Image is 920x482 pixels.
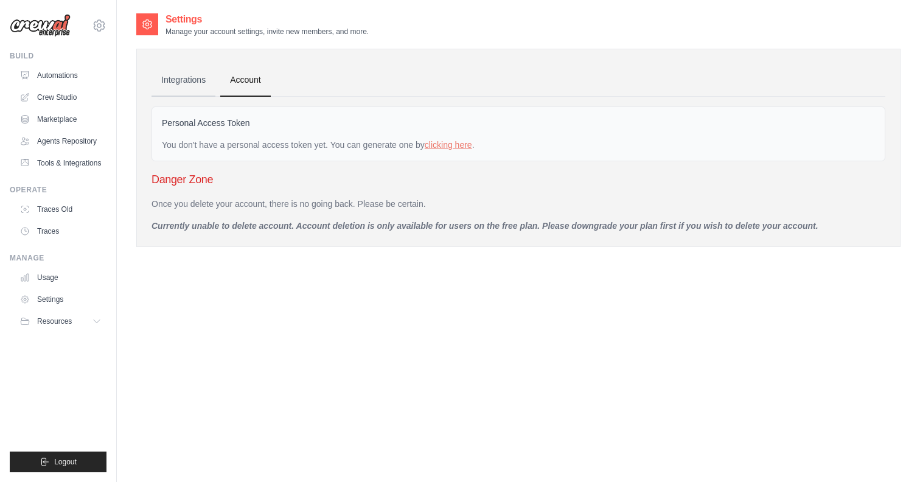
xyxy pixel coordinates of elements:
[220,64,271,97] a: Account
[10,185,106,195] div: Operate
[162,117,250,129] label: Personal Access Token
[166,27,369,37] p: Manage your account settings, invite new members, and more.
[152,64,215,97] a: Integrations
[37,316,72,326] span: Resources
[425,140,472,150] a: clicking here
[15,222,106,241] a: Traces
[15,88,106,107] a: Crew Studio
[15,131,106,151] a: Agents Repository
[15,268,106,287] a: Usage
[10,452,106,472] button: Logout
[10,253,106,263] div: Manage
[15,153,106,173] a: Tools & Integrations
[10,51,106,61] div: Build
[10,14,71,37] img: Logo
[166,12,369,27] h2: Settings
[162,139,875,151] div: You don't have a personal access token yet. You can generate one by .
[15,290,106,309] a: Settings
[54,457,77,467] span: Logout
[15,200,106,219] a: Traces Old
[152,220,885,232] p: Currently unable to delete account. Account deletion is only available for users on the free plan...
[15,110,106,129] a: Marketplace
[152,198,885,210] p: Once you delete your account, there is no going back. Please be certain.
[15,312,106,331] button: Resources
[152,171,885,188] h3: Danger Zone
[15,66,106,85] a: Automations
